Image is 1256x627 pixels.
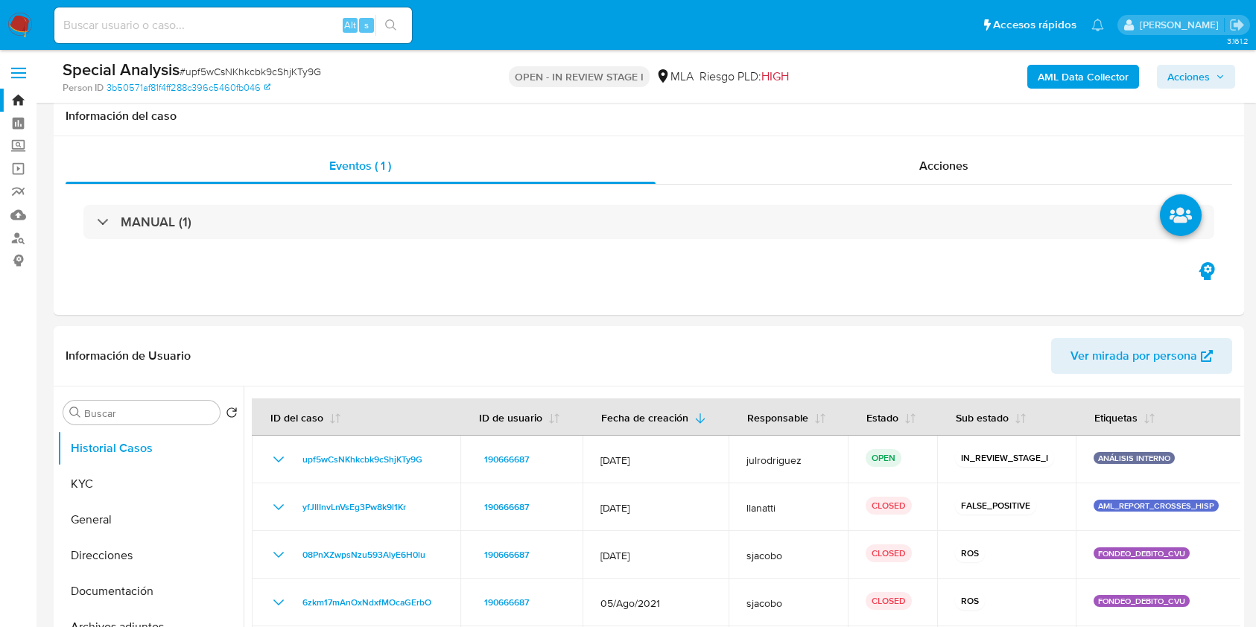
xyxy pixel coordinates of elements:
[57,573,244,609] button: Documentación
[329,157,391,174] span: Eventos ( 1 )
[344,18,356,32] span: Alt
[700,69,789,85] span: Riesgo PLD:
[1140,18,1224,32] p: julieta.rodriguez@mercadolibre.com
[57,466,244,502] button: KYC
[1027,65,1139,89] button: AML Data Collector
[1051,338,1232,374] button: Ver mirada por persona
[66,348,191,363] h1: Información de Usuario
[63,81,104,95] b: Person ID
[57,502,244,538] button: General
[121,214,191,230] h3: MANUAL (1)
[919,157,968,174] span: Acciones
[84,407,214,420] input: Buscar
[656,69,694,85] div: MLA
[375,15,406,36] button: search-icon
[54,16,412,35] input: Buscar usuario o caso...
[66,109,1232,124] h1: Información del caso
[1157,65,1235,89] button: Acciones
[83,205,1214,239] div: MANUAL (1)
[509,66,650,87] p: OPEN - IN REVIEW STAGE I
[63,57,180,81] b: Special Analysis
[57,538,244,573] button: Direcciones
[1071,338,1197,374] span: Ver mirada por persona
[1167,65,1210,89] span: Acciones
[69,407,81,418] button: Buscar
[1229,17,1245,33] a: Salir
[364,18,369,32] span: s
[1038,65,1129,89] b: AML Data Collector
[226,407,238,423] button: Volver al orden por defecto
[180,64,321,79] span: # upf5wCsNKhkcbk9cShjKTy9G
[993,17,1076,33] span: Accesos rápidos
[57,430,244,466] button: Historial Casos
[1091,19,1104,31] a: Notificaciones
[107,81,270,95] a: 3b50571af81f4ff288c396c5460fb046
[761,68,789,85] span: HIGH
